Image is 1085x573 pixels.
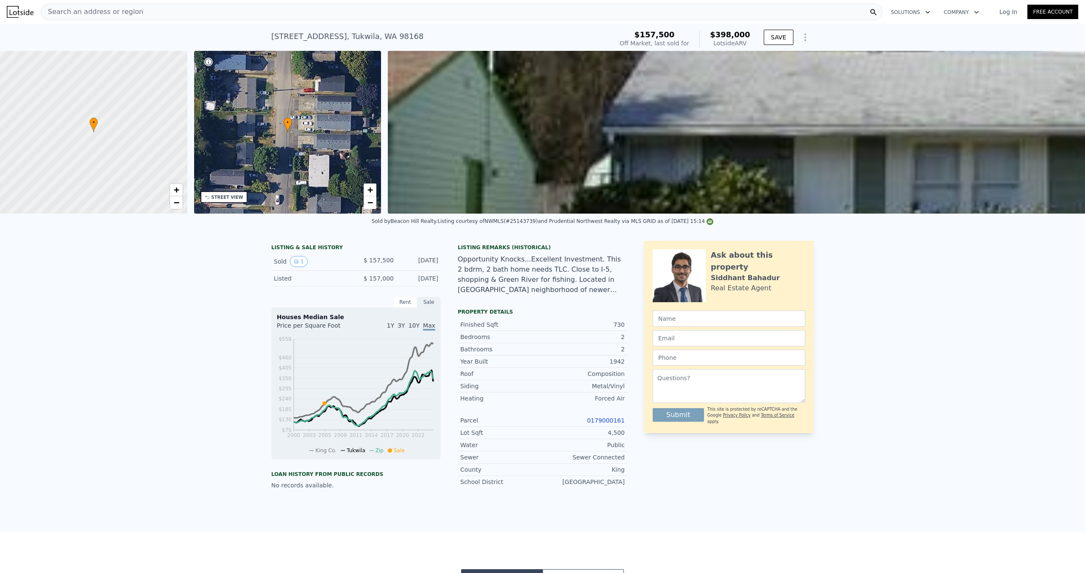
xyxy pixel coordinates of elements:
div: This site is protected by reCAPTCHA and the Google and apply. [707,406,805,425]
span: $ 157,500 [364,257,394,264]
tspan: $350 [278,376,292,381]
div: [DATE] [401,274,438,283]
div: • [89,117,98,132]
input: Name [653,311,805,327]
a: Zoom out [364,196,376,209]
div: Lotside ARV [710,39,750,47]
span: Tukwila [347,448,365,453]
div: STREET VIEW [211,194,243,200]
div: Rent [393,297,417,308]
tspan: 2000 [287,432,300,438]
div: 4,500 [542,428,625,437]
span: King Co. [315,448,337,453]
a: 0179000161 [587,417,625,424]
span: 10Y [409,322,420,329]
input: Phone [653,350,805,366]
div: Loan history from public records [271,471,441,478]
div: Opportunity Knocks...Excellent Investment. This 2 bdrm, 2 bath home needs TLC. Close to I-5, shop... [458,254,627,295]
a: Terms of Service [761,413,794,417]
tspan: 2008 [334,432,347,438]
div: Bedrooms [460,333,542,341]
a: Zoom in [364,184,376,196]
a: Zoom in [170,184,183,196]
div: [STREET_ADDRESS] , Tukwila , WA 98168 [271,31,423,42]
div: Price per Square Foot [277,321,356,335]
div: Real Estate Agent [711,283,771,293]
button: Submit [653,408,704,422]
span: $398,000 [710,30,750,39]
span: Max [423,322,435,331]
div: Roof [460,370,542,378]
button: Solutions [884,5,937,20]
div: Siding [460,382,542,390]
tspan: $460 [278,355,292,361]
span: 3Y [398,322,405,329]
div: [GEOGRAPHIC_DATA] [542,478,625,486]
tspan: $75 [282,427,292,433]
div: Sold by Beacon Hill Realty . [372,218,437,224]
a: Privacy Policy [723,413,751,417]
div: Houses Median Sale [277,313,435,321]
div: Property details [458,309,627,315]
div: Forced Air [542,394,625,403]
div: Finished Sqft [460,320,542,329]
span: Sale [394,448,405,453]
button: Show Options [797,29,814,46]
tspan: 2005 [318,432,331,438]
img: NWMLS Logo [707,218,713,225]
span: • [89,119,98,126]
a: Log In [989,8,1027,16]
span: 1Y [387,322,394,329]
a: Free Account [1027,5,1078,19]
div: King [542,465,625,474]
span: Search an address or region [41,7,143,17]
tspan: 2003 [303,432,316,438]
div: [DATE] [401,256,438,267]
input: Email [653,330,805,346]
div: 2 [542,333,625,341]
div: Metal/Vinyl [542,382,625,390]
div: Composition [542,370,625,378]
div: Ask about this property [711,249,805,273]
span: • [284,119,292,126]
div: 730 [542,320,625,329]
span: − [367,197,373,208]
span: − [173,197,179,208]
div: Sold [274,256,349,267]
button: View historical data [290,256,308,267]
div: 2 [542,345,625,353]
div: Parcel [460,416,542,425]
tspan: $405 [278,365,292,371]
img: Lotside [7,6,33,18]
div: Sewer Connected [542,453,625,462]
div: Bathrooms [460,345,542,353]
span: $ 157,000 [364,275,394,282]
div: 1942 [542,357,625,366]
div: Listed [274,274,349,283]
span: + [367,184,373,195]
div: Water [460,441,542,449]
tspan: 2014 [365,432,378,438]
div: Year Built [460,357,542,366]
span: + [173,184,179,195]
span: Zip [376,448,384,453]
div: Lot Sqft [460,428,542,437]
tspan: 2022 [412,432,425,438]
div: Heating [460,394,542,403]
tspan: $240 [278,396,292,402]
div: Sewer [460,453,542,462]
button: Company [937,5,986,20]
div: Off Market, last sold for [620,39,689,47]
span: $157,500 [634,30,675,39]
div: Siddhant Bahadur [711,273,780,283]
a: Zoom out [170,196,183,209]
tspan: $558 [278,336,292,342]
tspan: $185 [278,406,292,412]
div: • [284,117,292,132]
tspan: $295 [278,386,292,392]
div: Listing Remarks (Historical) [458,244,627,251]
div: Sale [417,297,441,308]
tspan: 2011 [349,432,362,438]
div: No records available. [271,481,441,490]
div: School District [460,478,542,486]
